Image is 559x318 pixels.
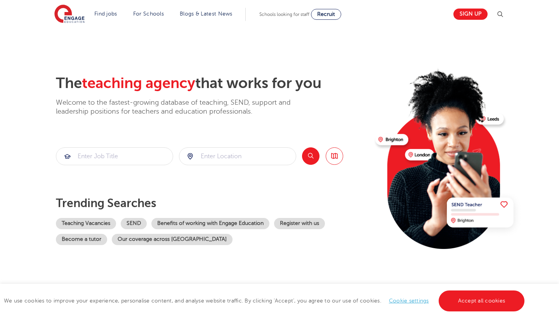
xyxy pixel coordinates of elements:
a: Find jobs [94,11,117,17]
span: We use cookies to improve your experience, personalise content, and analyse website traffic. By c... [4,298,526,304]
a: For Schools [133,11,164,17]
div: Submit [56,147,173,165]
a: Register with us [274,218,325,229]
p: Welcome to the fastest-growing database of teaching, SEND, support and leadership positions for t... [56,98,312,116]
button: Search [302,147,319,165]
span: teaching agency [82,75,195,92]
h2: The that works for you [56,74,369,92]
a: Become a tutor [56,234,107,245]
a: Cookie settings [389,298,429,304]
a: Sign up [453,9,488,20]
img: Engage Education [54,5,85,24]
a: Benefits of working with Engage Education [151,218,269,229]
input: Submit [56,148,173,165]
a: Recruit [311,9,341,20]
a: Accept all cookies [439,290,525,311]
span: Recruit [317,11,335,17]
input: Submit [179,148,296,165]
span: Schools looking for staff [259,12,309,17]
a: Our coverage across [GEOGRAPHIC_DATA] [112,234,233,245]
div: Submit [179,147,296,165]
a: Teaching Vacancies [56,218,116,229]
a: Blogs & Latest News [180,11,233,17]
a: SEND [121,218,147,229]
p: Trending searches [56,196,369,210]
